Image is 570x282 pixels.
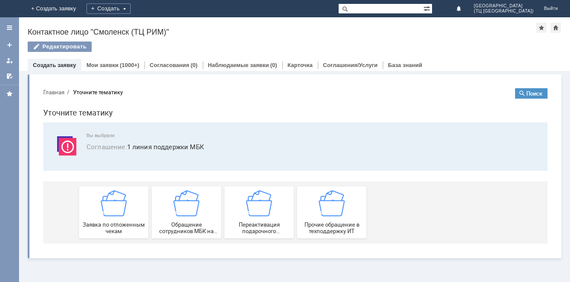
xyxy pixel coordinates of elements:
span: (ТЦ [GEOGRAPHIC_DATA]) [474,9,534,14]
img: getfafe0041f1c547558d014b707d1d9f05 [210,109,236,135]
span: Заявка по отложенным чекам [45,140,109,153]
div: Уточните тематику [37,8,86,14]
div: (1000+) [120,62,139,68]
span: Прочие обращение в техподдержку ИТ [263,140,327,153]
a: Создать заявку [3,38,16,52]
span: 1 линия поддержки МБК [50,61,501,70]
button: Заявка по отложенным чекам [43,105,112,157]
div: Создать [86,3,131,14]
img: getfafe0041f1c547558d014b707d1d9f05 [64,109,90,135]
div: (0) [191,62,198,68]
img: getfafe0041f1c547558d014b707d1d9f05 [137,109,163,135]
a: Мои заявки [86,62,118,68]
span: Вы выбрали: [50,51,501,57]
a: Мои согласования [3,69,16,83]
span: Соглашение : [50,61,91,70]
span: [GEOGRAPHIC_DATA] [474,3,534,9]
button: Обращение сотрудников МБК на недоступность тех. поддержки [115,105,185,157]
span: Обращение сотрудников МБК на недоступность тех. поддержки [118,140,182,153]
button: Поиск [479,7,511,17]
a: Наблюдаемые заявки [208,62,269,68]
a: Согласования [150,62,189,68]
span: Расширенный поиск [423,4,432,12]
a: База знаний [388,62,422,68]
div: Сделать домашней страницей [551,22,561,33]
a: Прочие обращение в техподдержку ИТ [261,105,330,157]
span: Переактивация подарочного сертификата [191,140,255,153]
div: (0) [270,62,277,68]
a: Карточка [288,62,313,68]
a: Соглашения/Услуги [323,62,378,68]
div: Добавить в избранное [536,22,547,33]
a: Создать заявку [33,62,76,68]
h1: Уточните тематику [7,25,511,38]
button: Главная [7,7,28,15]
img: getfafe0041f1c547558d014b707d1d9f05 [282,109,308,135]
div: Контактное лицо "Смоленск (ТЦ РИМ)" [28,28,536,36]
a: Переактивация подарочного сертификата [188,105,257,157]
a: Мои заявки [3,54,16,67]
img: svg%3E [17,51,43,77]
